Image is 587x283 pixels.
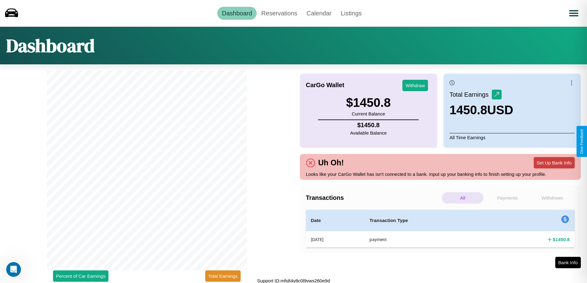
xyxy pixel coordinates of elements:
button: Set Up Bank Info [534,157,575,168]
button: Withdraw [402,80,428,91]
a: Listings [336,7,366,20]
p: Withdraws [532,192,573,204]
p: All Time Earnings [450,133,575,142]
h3: 1450.8 USD [450,103,513,117]
p: All [442,192,483,204]
a: Reservations [257,7,302,20]
h1: Dashboard [6,33,95,58]
button: Bank Info [555,257,581,268]
h4: Uh Oh! [315,158,347,167]
h4: Transaction Type [369,217,484,224]
button: Open menu [565,5,582,22]
h3: $ 1450.8 [346,96,391,110]
button: Total Earnings [205,270,241,282]
p: Available Balance [350,129,387,137]
table: simple table [306,210,575,248]
p: Looks like your CarGo Wallet has isn't connected to a bank. Input up your banking info to finish ... [306,170,575,178]
button: Percent of Car Earnings [53,270,108,282]
p: Current Balance [346,110,391,118]
h4: Transactions [306,194,440,201]
h4: Date [311,217,360,224]
th: [DATE] [306,231,365,248]
div: Give Feedback [580,129,584,154]
iframe: Intercom live chat [6,262,21,277]
h4: CarGo Wallet [306,82,344,89]
a: Calendar [302,7,336,20]
th: payment [365,231,489,248]
h4: $ 1450.8 [553,236,570,243]
a: Dashboard [217,7,257,20]
h4: $ 1450.8 [350,122,387,129]
p: Total Earnings [450,89,492,100]
p: Payments [487,192,528,204]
